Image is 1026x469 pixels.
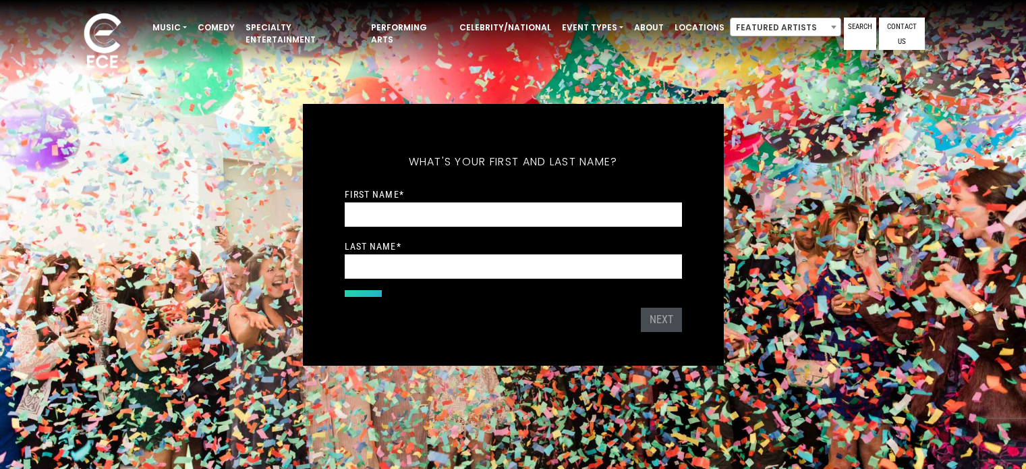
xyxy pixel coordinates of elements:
a: Performing Arts [366,16,454,51]
span: Featured Artists [731,18,840,37]
h5: What's your first and last name? [345,138,682,186]
span: Featured Artists [730,18,841,36]
a: About [629,16,669,39]
a: Comedy [192,16,240,39]
a: Event Types [557,16,629,39]
a: Specialty Entertainment [240,16,366,51]
label: Last Name [345,240,401,252]
a: Celebrity/National [454,16,557,39]
a: Locations [669,16,730,39]
label: First Name [345,188,404,200]
a: Search [844,18,876,50]
a: Music [147,16,192,39]
img: ece_new_logo_whitev2-1.png [69,9,136,75]
a: Contact Us [879,18,925,50]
